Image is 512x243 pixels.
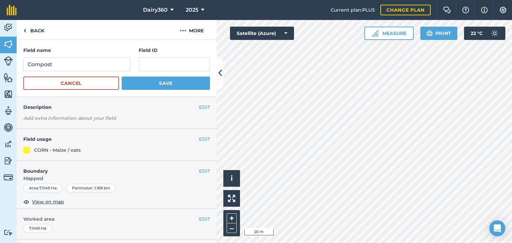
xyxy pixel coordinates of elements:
[186,6,198,14] span: 2025
[488,27,501,40] img: svg+xml;base64,PD94bWwgdmVyc2lvbj0iMS4wIiBlbmNvZGluZz0idXRmLTgiPz4KPCEtLSBHZW5lcmF0b3I6IEFkb2JlIE...
[4,139,13,149] img: svg+xml;base64,PD94bWwgdmVyc2lvbj0iMS4wIiBlbmNvZGluZz0idXRmLTgiPz4KPCEtLSBHZW5lcmF0b3I6IEFkb2JlIE...
[426,29,433,37] img: svg+xml;base64,PHN2ZyB4bWxucz0iaHR0cDovL3d3dy53My5vcmcvMjAwMC9zdmciIHdpZHRoPSIxOSIgaGVpZ2h0PSIyNC...
[199,104,210,111] button: EDIT
[167,20,217,40] button: More
[4,106,13,116] img: svg+xml;base64,PD94bWwgdmVyc2lvbj0iMS4wIiBlbmNvZGluZz0idXRmLTgiPz4KPCEtLSBHZW5lcmF0b3I6IEFkb2JlIE...
[471,27,483,40] span: 22 ° C
[443,7,451,13] img: Two speech bubbles overlapping with the left bubble in the forefront
[4,39,13,49] img: svg+xml;base64,PHN2ZyB4bWxucz0iaHR0cDovL3d3dy53My5vcmcvMjAwMC9zdmciIHdpZHRoPSI1NiIgaGVpZ2h0PSI2MC...
[66,184,116,192] div: Perimeter : 1.169 km
[4,23,13,33] img: svg+xml;base64,PD94bWwgdmVyc2lvbj0iMS4wIiBlbmNvZGluZz0idXRmLTgiPz4KPCEtLSBHZW5lcmF0b3I6IEFkb2JlIE...
[464,27,505,40] button: 22 °C
[420,27,458,40] button: Print
[23,77,119,90] button: Cancel
[231,174,233,182] span: i
[17,161,199,175] h4: Boundary
[481,6,488,14] img: svg+xml;base64,PHN2ZyB4bWxucz0iaHR0cDovL3d3dy53My5vcmcvMjAwMC9zdmciIHdpZHRoPSIxNyIgaGVpZ2h0PSIxNy...
[32,198,64,205] span: View on map
[499,7,507,13] img: A cog icon
[23,135,199,143] h4: Field usage
[4,156,13,166] img: svg+xml;base64,PD94bWwgdmVyc2lvbj0iMS4wIiBlbmNvZGluZz0idXRmLTgiPz4KPCEtLSBHZW5lcmF0b3I6IEFkb2JlIE...
[34,146,81,154] div: CORN - Maize / oats
[372,30,378,37] img: Ruler icon
[143,6,168,14] span: Dairy360
[199,167,210,175] button: EDIT
[489,220,505,236] div: Open Intercom Messenger
[227,213,237,223] button: +
[180,27,186,35] img: svg+xml;base64,PHN2ZyB4bWxucz0iaHR0cDovL3d3dy53My5vcmcvMjAwMC9zdmciIHdpZHRoPSIyMCIgaGVpZ2h0PSIyNC...
[23,198,29,206] img: svg+xml;base64,PHN2ZyB4bWxucz0iaHR0cDovL3d3dy53My5vcmcvMjAwMC9zdmciIHdpZHRoPSIxOCIgaGVpZ2h0PSIyNC...
[228,195,235,202] img: Four arrows, one pointing top left, one top right, one bottom right and the last bottom left
[4,229,13,236] img: svg+xml;base64,PD94bWwgdmVyc2lvbj0iMS4wIiBlbmNvZGluZz0idXRmLTgiPz4KPCEtLSBHZW5lcmF0b3I6IEFkb2JlIE...
[199,135,210,143] button: EDIT
[364,27,414,40] button: Measure
[23,104,210,111] h4: Description
[4,122,13,132] img: svg+xml;base64,PD94bWwgdmVyc2lvbj0iMS4wIiBlbmNvZGluZz0idXRmLTgiPz4KPCEtLSBHZW5lcmF0b3I6IEFkb2JlIE...
[227,223,237,233] button: –
[23,215,210,223] span: Worked area
[331,6,375,14] span: Current plan : PLUS
[17,175,217,182] span: Mapped
[4,173,13,182] img: svg+xml;base64,PD94bWwgdmVyc2lvbj0iMS4wIiBlbmNvZGluZz0idXRmLTgiPz4KPCEtLSBHZW5lcmF0b3I6IEFkb2JlIE...
[139,47,210,54] h4: Field ID
[122,77,210,90] button: Save
[23,115,116,121] em: Add extra information about your field
[223,170,240,187] button: i
[17,20,51,40] a: Back
[230,27,294,40] button: Satellite (Azure)
[23,198,64,206] button: View on map
[23,47,131,54] h4: Field name
[23,224,52,233] div: 7.049 Ha
[23,184,62,192] div: Area : 7.049 Ha
[199,215,210,223] button: EDIT
[380,5,431,15] a: Change plan
[4,73,13,83] img: svg+xml;base64,PHN2ZyB4bWxucz0iaHR0cDovL3d3dy53My5vcmcvMjAwMC9zdmciIHdpZHRoPSI1NiIgaGVpZ2h0PSI2MC...
[4,56,13,66] img: svg+xml;base64,PD94bWwgdmVyc2lvbj0iMS4wIiBlbmNvZGluZz0idXRmLTgiPz4KPCEtLSBHZW5lcmF0b3I6IEFkb2JlIE...
[4,89,13,99] img: svg+xml;base64,PHN2ZyB4bWxucz0iaHR0cDovL3d3dy53My5vcmcvMjAwMC9zdmciIHdpZHRoPSI1NiIgaGVpZ2h0PSI2MC...
[23,27,26,35] img: svg+xml;base64,PHN2ZyB4bWxucz0iaHR0cDovL3d3dy53My5vcmcvMjAwMC9zdmciIHdpZHRoPSI5IiBoZWlnaHQ9IjI0Ii...
[462,7,470,13] img: A question mark icon
[7,5,17,15] img: fieldmargin Logo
